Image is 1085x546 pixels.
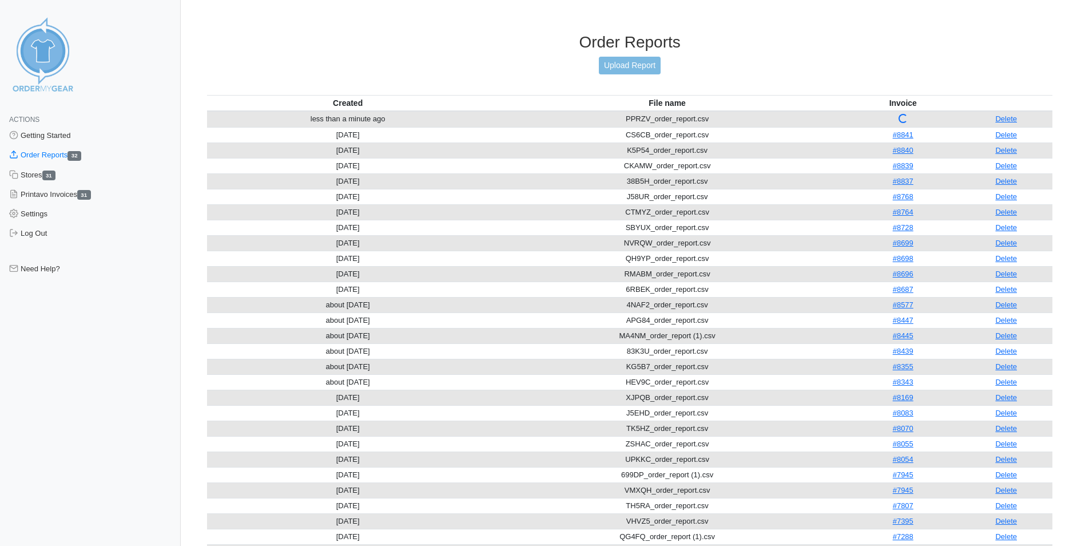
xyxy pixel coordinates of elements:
td: about [DATE] [207,312,488,328]
a: #8841 [893,130,913,139]
td: UPKKC_order_report.csv [488,452,846,467]
a: Delete [995,114,1017,123]
a: Delete [995,362,1017,371]
td: VMXQH_order_report.csv [488,482,846,498]
span: 32 [67,151,81,161]
th: Invoice [846,95,960,111]
td: 4NAF2_order_report.csv [488,297,846,312]
a: Delete [995,192,1017,201]
td: QH9YP_order_report.csv [488,251,846,266]
span: 31 [77,190,91,200]
td: MA4NM_order_report (1).csv [488,328,846,343]
a: #8054 [893,455,913,464]
a: #7395 [893,517,913,525]
td: CTMYZ_order_report.csv [488,204,846,220]
td: [DATE] [207,282,488,297]
a: Delete [995,146,1017,155]
td: [DATE] [207,220,488,235]
a: Delete [995,393,1017,402]
td: ZSHAC_order_report.csv [488,436,846,452]
td: CKAMW_order_report.csv [488,158,846,173]
td: J5EHD_order_report.csv [488,405,846,421]
a: #8083 [893,409,913,417]
a: Delete [995,378,1017,386]
span: 31 [42,171,56,180]
a: #7288 [893,532,913,541]
h3: Order Reports [207,33,1052,52]
td: about [DATE] [207,374,488,390]
td: [DATE] [207,513,488,529]
td: [DATE] [207,482,488,498]
td: [DATE] [207,498,488,513]
td: about [DATE] [207,328,488,343]
a: Delete [995,409,1017,417]
td: [DATE] [207,405,488,421]
a: #7945 [893,486,913,494]
a: #8768 [893,192,913,201]
a: Delete [995,316,1017,325]
td: [DATE] [207,143,488,158]
td: 83K3U_order_report.csv [488,343,846,359]
a: Delete [995,331,1017,340]
th: File name [488,95,846,111]
a: #8343 [893,378,913,386]
td: [DATE] [207,251,488,266]
td: APG84_order_report.csv [488,312,846,328]
a: #8699 [893,239,913,247]
td: 699DP_order_report (1).csv [488,467,846,482]
a: #8764 [893,208,913,216]
a: Delete [995,254,1017,263]
a: #8728 [893,223,913,232]
a: #8696 [893,270,913,278]
a: #8055 [893,440,913,448]
td: CS6CB_order_report.csv [488,127,846,143]
td: [DATE] [207,204,488,220]
td: NVRQW_order_report.csv [488,235,846,251]
a: #7807 [893,501,913,510]
td: [DATE] [207,266,488,282]
th: Created [207,95,488,111]
a: Delete [995,532,1017,541]
td: TK5HZ_order_report.csv [488,421,846,436]
a: #8839 [893,161,913,170]
a: #8169 [893,393,913,402]
td: about [DATE] [207,297,488,312]
a: Upload Report [599,57,661,74]
td: less than a minute ago [207,111,488,128]
td: [DATE] [207,189,488,204]
td: XJPQB_order_report.csv [488,390,846,405]
td: J58UR_order_report.csv [488,189,846,204]
a: Delete [995,223,1017,232]
span: Actions [9,116,39,124]
a: Delete [995,285,1017,294]
td: [DATE] [207,390,488,405]
a: Delete [995,424,1017,433]
td: PPRZV_order_report.csv [488,111,846,128]
td: 6RBEK_order_report.csv [488,282,846,297]
a: #8698 [893,254,913,263]
td: TH5RA_order_report.csv [488,498,846,513]
td: [DATE] [207,452,488,467]
a: #8837 [893,177,913,185]
a: Delete [995,300,1017,309]
a: Delete [995,270,1017,278]
a: #7945 [893,470,913,479]
a: Delete [995,470,1017,479]
a: Delete [995,177,1017,185]
a: #8355 [893,362,913,371]
a: #8445 [893,331,913,340]
td: K5P54_order_report.csv [488,143,846,158]
td: about [DATE] [207,359,488,374]
a: #8687 [893,285,913,294]
td: 38B5H_order_report.csv [488,173,846,189]
td: about [DATE] [207,343,488,359]
a: Delete [995,440,1017,448]
td: [DATE] [207,235,488,251]
td: [DATE] [207,467,488,482]
a: #8577 [893,300,913,309]
a: #8447 [893,316,913,325]
a: Delete [995,161,1017,170]
a: #8840 [893,146,913,155]
td: [DATE] [207,158,488,173]
td: [DATE] [207,436,488,452]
